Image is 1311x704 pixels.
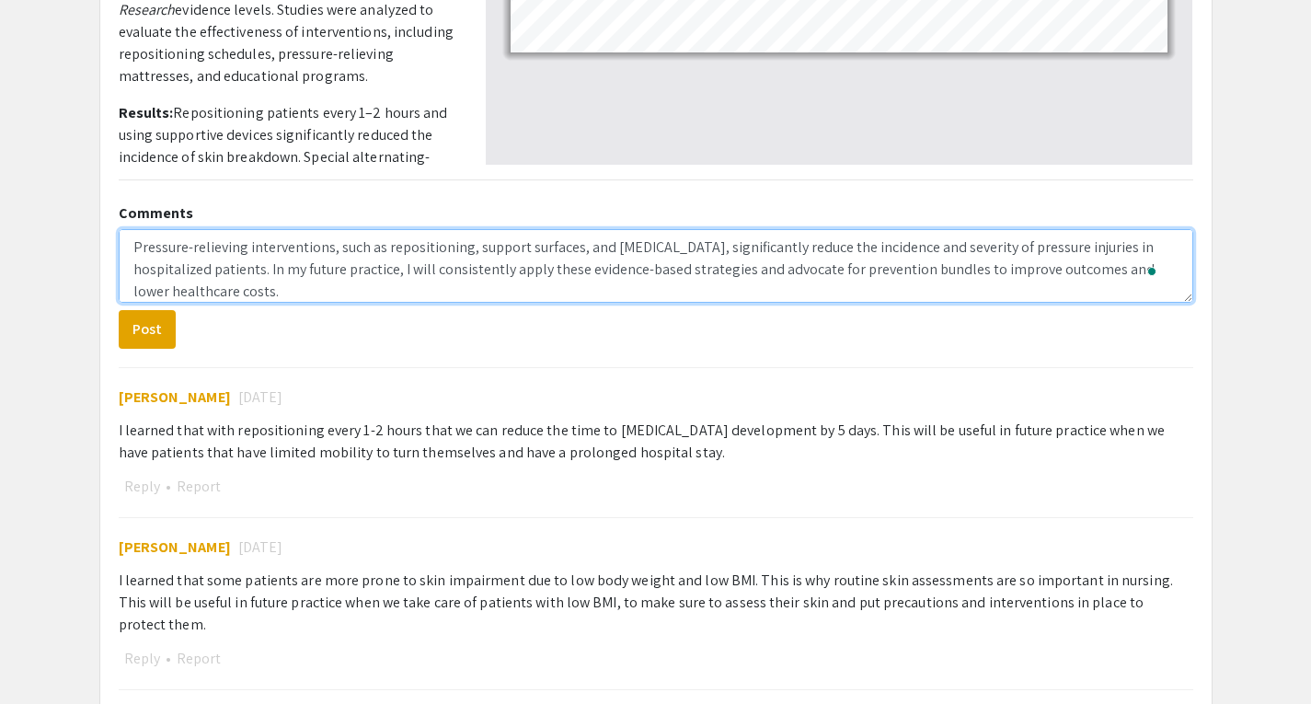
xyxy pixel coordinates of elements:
div: • [119,475,1193,499]
span: [DATE] [238,387,283,409]
span: [PERSON_NAME] [119,537,231,557]
button: Post [119,310,176,349]
button: Report [171,475,226,499]
p: Repositioning patients every 1–2 hours and using supportive devices significantly reduced the inc... [119,102,458,367]
button: Reply [119,647,166,671]
button: Report [171,647,226,671]
span: [DATE] [238,537,283,559]
span: [PERSON_NAME] [119,387,231,407]
div: I learned that with repositioning every 1-2 hours that we can reduce the time to [MEDICAL_DATA] d... [119,420,1193,464]
button: Reply [119,475,166,499]
strong: Results: [119,103,174,122]
div: I learned that some patients are more prone to skin impairment due to low body weight and low BMI... [119,570,1193,636]
div: • [119,647,1193,671]
iframe: Chat [14,621,78,690]
textarea: To enrich screen reader interactions, please activate Accessibility in Grammarly extension settings [119,229,1193,303]
h2: Comments [119,204,1193,222]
